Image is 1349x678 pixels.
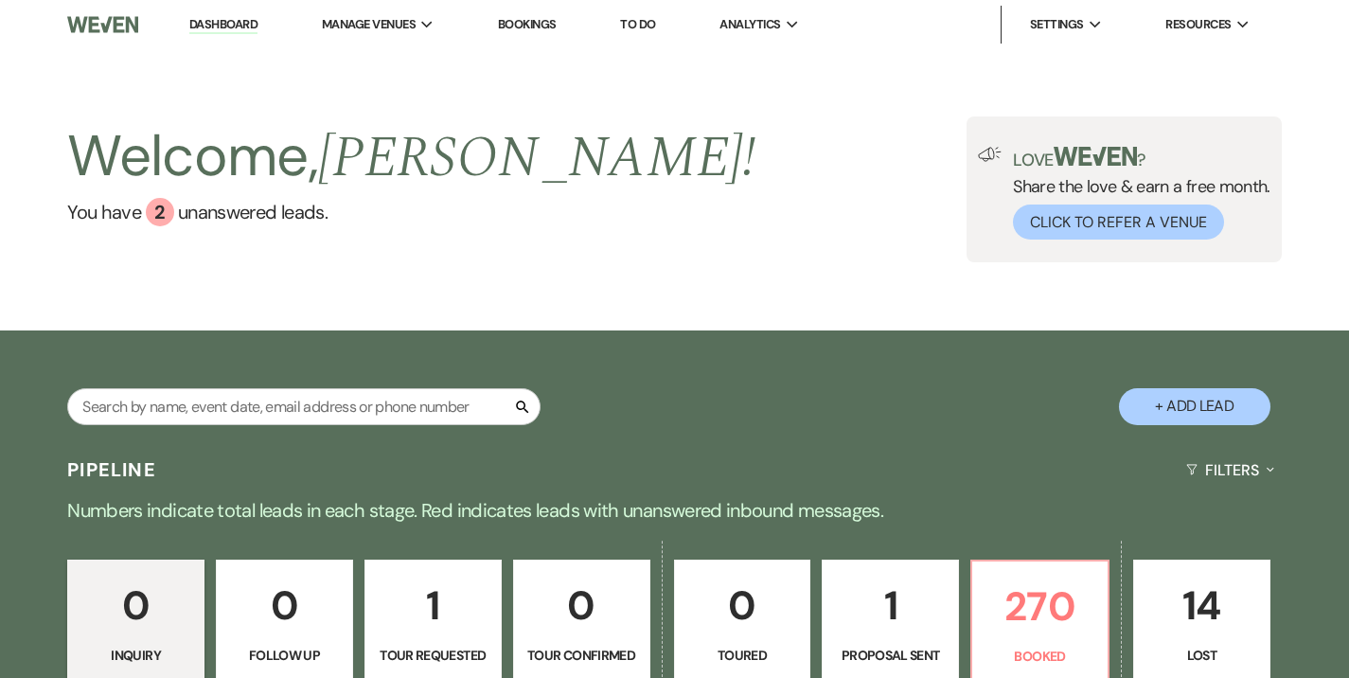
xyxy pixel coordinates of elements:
img: weven-logo-green.svg [1054,147,1138,166]
p: 0 [228,574,341,637]
img: Weven Logo [67,5,138,45]
p: 0 [80,574,192,637]
p: Follow Up [228,645,341,666]
p: Love ? [1013,147,1270,169]
p: 1 [834,574,947,637]
a: Bookings [498,16,557,32]
div: Share the love & earn a free month. [1002,147,1270,240]
span: Manage Venues [322,15,416,34]
p: 0 [525,574,638,637]
input: Search by name, event date, email address or phone number [67,388,541,425]
img: loud-speaker-illustration.svg [978,147,1002,162]
span: Resources [1165,15,1231,34]
p: Booked [984,646,1096,667]
span: Analytics [719,15,780,34]
p: Inquiry [80,645,192,666]
button: + Add Lead [1119,388,1270,425]
a: To Do [620,16,655,32]
div: 2 [146,198,174,226]
p: 0 [686,574,799,637]
p: Proposal Sent [834,645,947,666]
a: You have 2 unanswered leads. [67,198,755,226]
button: Click to Refer a Venue [1013,205,1224,240]
span: [PERSON_NAME] ! [318,115,755,202]
p: Tour Confirmed [525,645,638,666]
button: Filters [1179,445,1282,495]
p: Tour Requested [377,645,489,666]
p: Toured [686,645,799,666]
p: Lost [1145,645,1258,666]
h2: Welcome, [67,116,755,198]
p: 1 [377,574,489,637]
p: 270 [984,575,1096,638]
span: Settings [1030,15,1084,34]
p: 14 [1145,574,1258,637]
a: Dashboard [189,16,257,34]
h3: Pipeline [67,456,156,483]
